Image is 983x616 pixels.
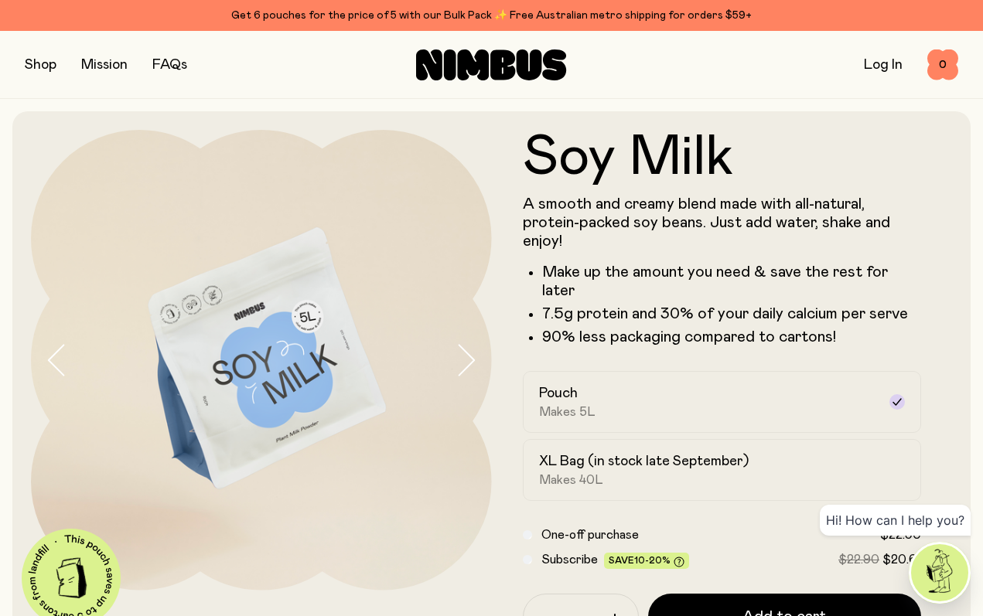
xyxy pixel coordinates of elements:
[609,556,684,567] span: Save
[539,452,749,471] h2: XL Bag (in stock late September)
[542,305,922,323] li: 7.5g protein and 30% of your daily calcium per serve
[523,130,922,185] h1: Soy Milk
[864,58,903,72] a: Log In
[152,58,187,72] a: FAQs
[539,404,596,420] span: Makes 5L
[523,195,922,250] p: A smooth and creamy blend made with all-natural, protein-packed soy beans. Just add water, shake ...
[25,6,958,25] div: Get 6 pouches for the price of 5 with our Bulk Pack ✨ Free Australian metro shipping for orders $59+
[539,384,578,403] h2: Pouch
[542,328,922,346] p: 90% less packaging compared to cartons!
[542,263,922,300] li: Make up the amount you need & save the rest for later
[634,556,671,565] span: 10-20%
[541,529,639,541] span: One-off purchase
[911,544,968,601] img: agent
[541,553,598,566] span: Subscribe
[539,472,603,488] span: Makes 40L
[927,49,958,80] button: 0
[820,505,971,536] div: Hi! How can I help you?
[81,58,128,72] a: Mission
